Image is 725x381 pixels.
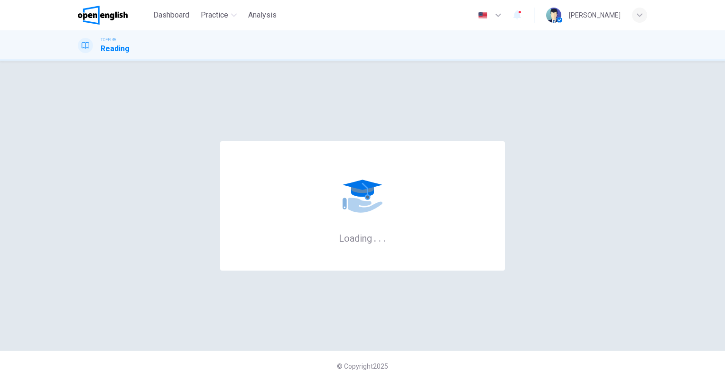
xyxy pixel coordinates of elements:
[569,9,621,21] div: [PERSON_NAME]
[149,7,193,24] button: Dashboard
[78,6,128,25] img: OpenEnglish logo
[153,9,189,21] span: Dashboard
[101,43,130,54] h1: Reading
[248,9,277,21] span: Analysis
[477,12,489,19] img: en
[378,229,381,245] h6: .
[101,36,116,43] span: TOEFL®
[373,229,377,245] h6: .
[339,232,386,244] h6: Loading
[546,8,561,23] img: Profile picture
[337,363,388,370] span: © Copyright 2025
[197,7,241,24] button: Practice
[383,229,386,245] h6: .
[244,7,280,24] button: Analysis
[201,9,228,21] span: Practice
[78,6,149,25] a: OpenEnglish logo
